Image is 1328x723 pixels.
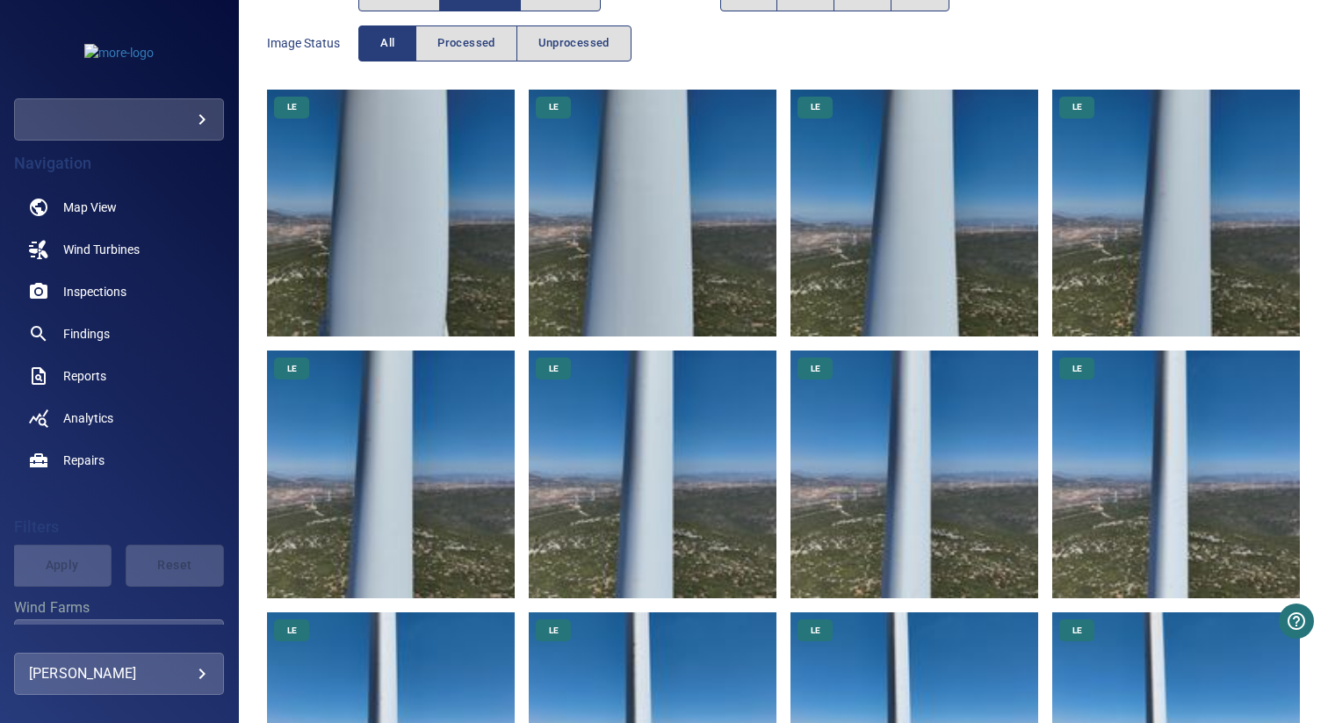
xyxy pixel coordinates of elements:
span: LE [538,363,569,375]
span: LE [800,625,831,637]
div: more [14,98,224,141]
a: map noActive [14,186,224,228]
span: LE [277,625,307,637]
h4: Navigation [14,155,224,172]
span: All [380,33,394,54]
span: Image Status [267,34,358,52]
span: Unprocessed [538,33,610,54]
a: windturbines noActive [14,228,224,271]
span: Repairs [63,452,105,469]
div: imageStatus [358,25,632,61]
span: LE [277,101,307,113]
h4: Filters [14,518,224,536]
span: Inspections [63,283,126,300]
img: more-logo [84,44,154,61]
span: Map View [63,199,117,216]
span: LE [277,363,307,375]
div: Wind Farms [14,619,224,662]
a: findings noActive [14,313,224,355]
span: Findings [63,325,110,343]
span: LE [538,101,569,113]
button: Unprocessed [516,25,632,61]
span: Reports [63,367,106,385]
span: Wind Turbines [63,241,140,258]
span: LE [800,363,831,375]
span: LE [1062,363,1093,375]
div: [PERSON_NAME] [29,660,209,688]
a: analytics noActive [14,397,224,439]
span: LE [800,101,831,113]
span: LE [1062,625,1093,637]
a: inspections noActive [14,271,224,313]
label: Wind Farms [14,601,224,615]
button: All [358,25,416,61]
span: Analytics [63,409,113,427]
a: reports noActive [14,355,224,397]
span: Processed [437,33,494,54]
a: repairs noActive [14,439,224,481]
span: LE [1062,101,1093,113]
button: Processed [415,25,516,61]
span: LE [538,625,569,637]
